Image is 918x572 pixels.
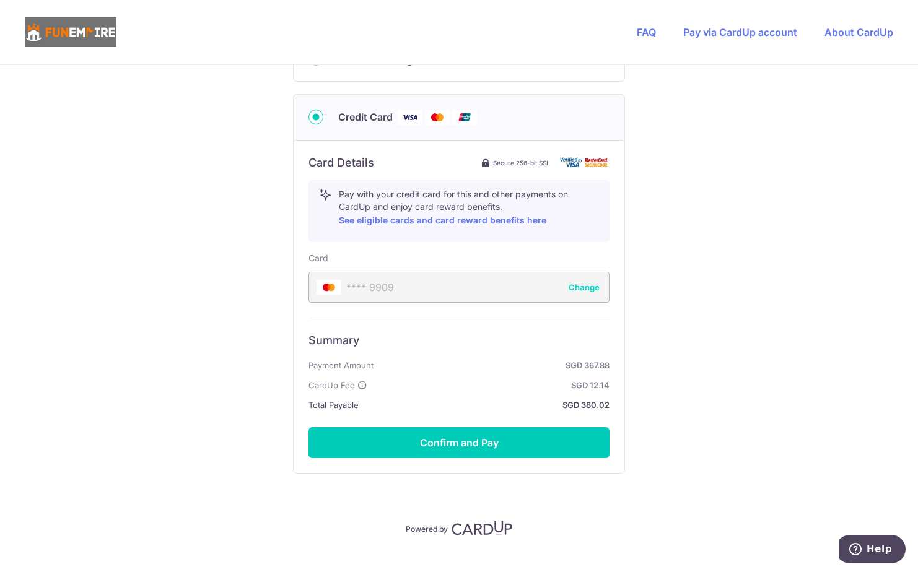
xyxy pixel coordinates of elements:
[637,26,656,38] a: FAQ
[493,158,550,168] span: Secure 256-bit SSL
[372,378,610,392] strong: SGD 12.14
[398,110,422,125] img: Visa
[683,26,797,38] a: Pay via CardUp account
[406,522,448,534] p: Powered by
[308,397,359,412] span: Total Payable
[839,535,906,566] iframe: Opens a widget where you can find more information
[308,155,374,170] h6: Card Details
[824,26,893,38] a: About CardUp
[308,333,610,348] h6: Summary
[425,110,450,125] img: Mastercard
[339,215,546,225] a: See eligible cards and card reward benefits here
[569,281,600,293] button: Change
[308,427,610,458] button: Confirm and Pay
[364,397,610,412] strong: SGD 380.02
[339,188,599,228] p: Pay with your credit card for this and other payments on CardUp and enjoy card reward benefits.
[560,157,610,168] img: card secure
[308,110,610,125] div: Credit Card Visa Mastercard Union Pay
[452,521,512,535] img: CardUp
[378,358,610,373] strong: SGD 367.88
[308,358,374,373] span: Payment Amount
[338,110,393,124] span: Credit Card
[452,110,477,125] img: Union Pay
[308,378,355,392] span: CardUp Fee
[308,252,328,264] label: Card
